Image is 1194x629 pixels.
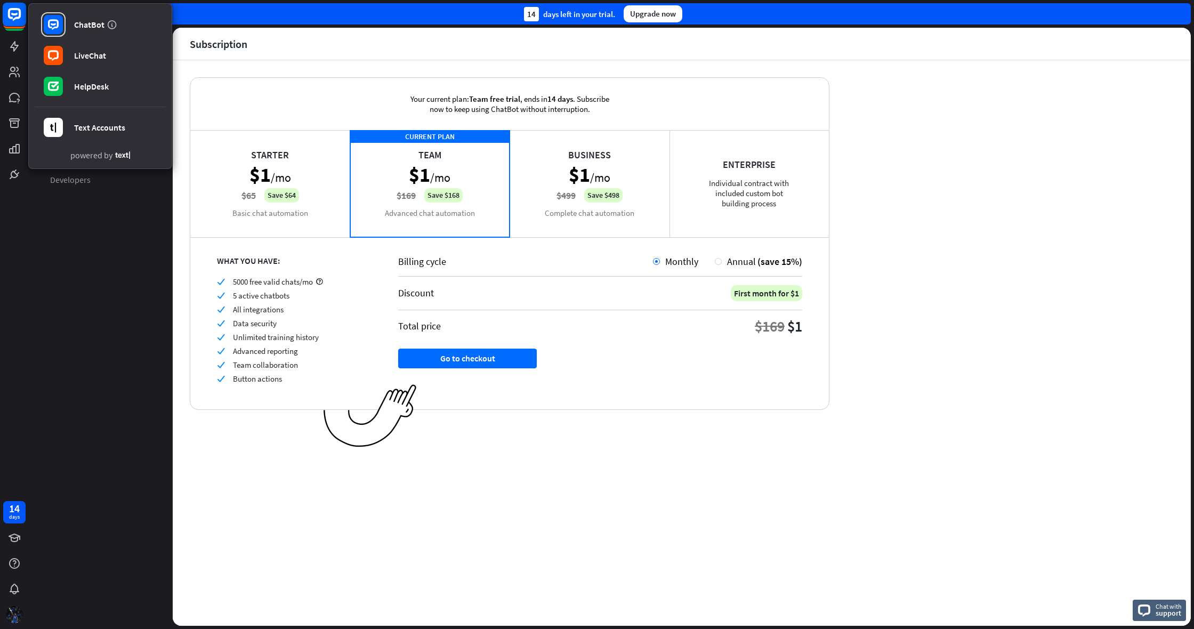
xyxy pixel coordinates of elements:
[217,255,372,266] div: WHAT YOU HAVE:
[787,317,802,336] div: $1
[398,287,434,299] div: Discount
[624,5,682,22] div: Upgrade now
[1156,601,1182,611] span: Chat with
[1156,608,1182,618] span: support
[547,94,573,104] span: 14 days
[217,278,225,286] i: check
[398,349,537,368] button: Go to checkout
[727,255,756,268] span: Annual
[217,305,225,313] i: check
[469,94,520,104] span: Team free trial
[524,7,615,21] div: days left in your trial.
[233,291,289,301] span: 5 active chatbots
[757,255,802,268] span: (save 15%)
[217,375,225,383] i: check
[524,7,539,21] div: 14
[233,304,284,314] span: All integrations
[217,347,225,355] i: check
[9,4,41,36] button: Open LiveChat chat widget
[398,255,653,268] div: Billing cycle
[398,320,441,332] div: Total price
[233,277,313,287] span: 5000 free valid chats/mo
[217,361,225,369] i: check
[50,174,91,186] span: Developers
[233,332,319,342] span: Unlimited training history
[9,504,20,513] div: 14
[44,171,158,189] a: Developers
[233,374,282,384] span: Button actions
[3,501,26,523] a: 14 days
[233,318,277,328] span: Data security
[324,384,417,448] img: ec979a0a656117aaf919.png
[217,333,225,341] i: check
[9,513,20,521] div: days
[395,78,624,130] div: Your current plan: , ends in . Subscribe now to keep using ChatBot without interruption.
[190,38,247,50] div: Subscription
[217,292,225,300] i: check
[233,346,298,356] span: Advanced reporting
[233,360,298,370] span: Team collaboration
[665,255,698,268] span: Monthly
[755,317,785,336] div: $169
[731,285,802,301] div: First month for $1
[217,319,225,327] i: check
